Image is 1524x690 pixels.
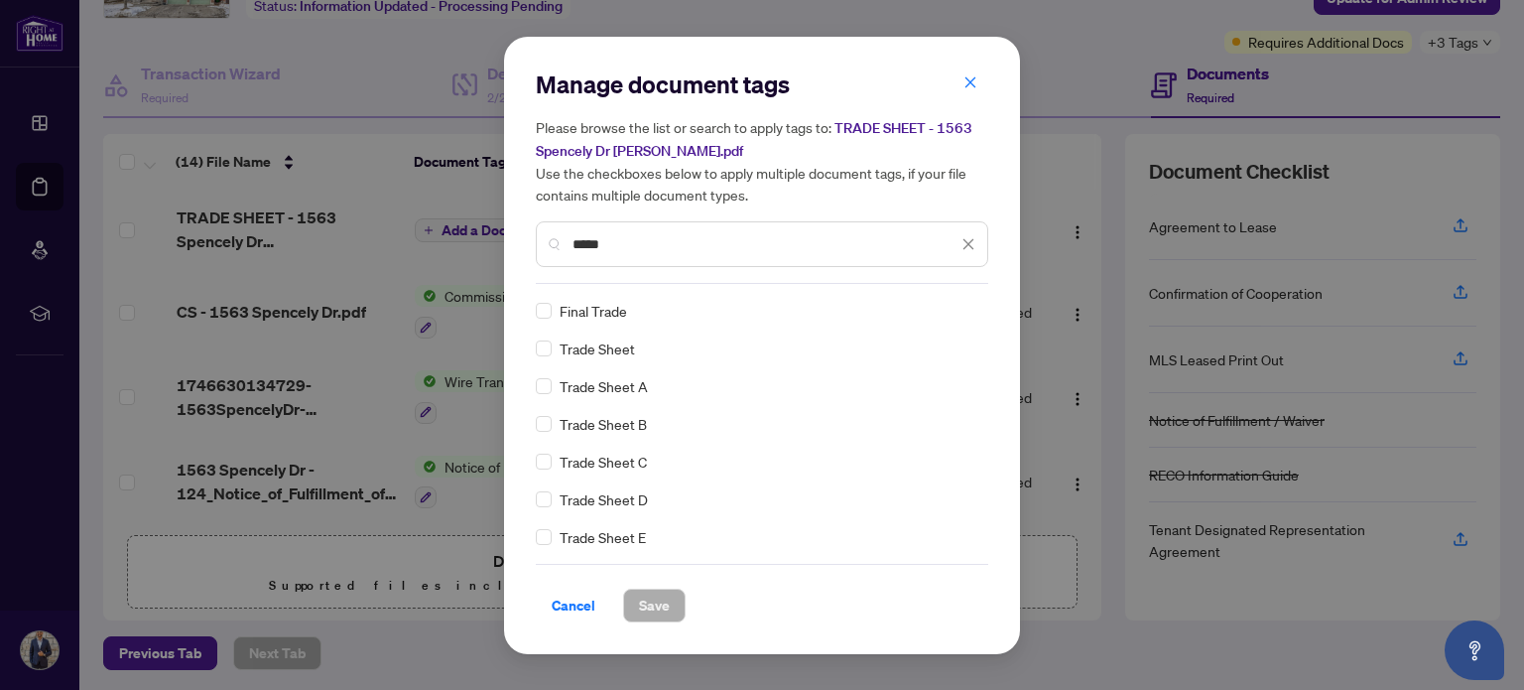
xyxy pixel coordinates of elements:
[560,488,648,510] span: Trade Sheet D
[552,590,595,621] span: Cancel
[560,413,647,435] span: Trade Sheet B
[536,589,611,622] button: Cancel
[961,237,975,251] span: close
[536,119,972,160] span: TRADE SHEET - 1563 Spencely Dr [PERSON_NAME].pdf
[963,75,977,89] span: close
[560,300,627,322] span: Final Trade
[536,116,988,206] h5: Please browse the list or search to apply tags to: Use the checkboxes below to apply multiple doc...
[536,69,988,100] h2: Manage document tags
[623,589,686,622] button: Save
[560,375,648,397] span: Trade Sheet A
[560,526,646,548] span: Trade Sheet E
[1445,621,1504,680] button: Open asap
[560,338,635,359] span: Trade Sheet
[560,451,647,473] span: Trade Sheet C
